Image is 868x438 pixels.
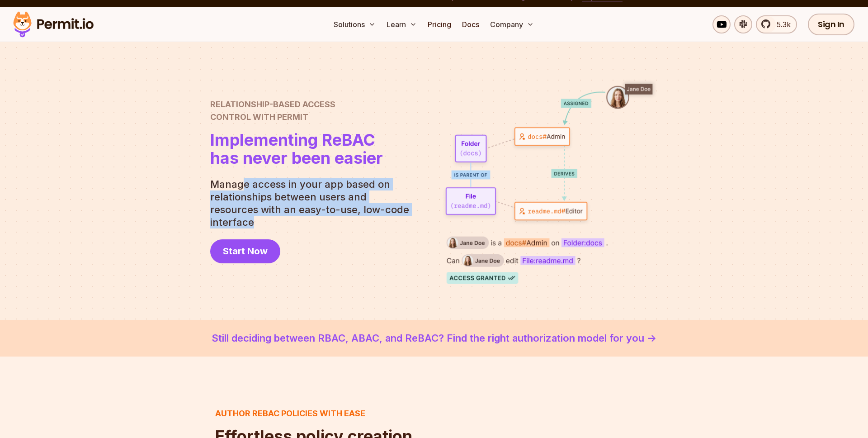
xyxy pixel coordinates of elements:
a: Still deciding between RBAC, ABAC, and ReBAC? Find the right authorization model for you -> [22,331,846,346]
span: Relationship-Based Access [210,98,383,111]
a: Sign In [808,14,854,35]
img: Permit logo [9,9,98,40]
span: Start Now [223,245,268,257]
a: Docs [458,15,483,33]
button: Solutions [330,15,379,33]
span: Implementing ReBAC [210,131,383,149]
button: Company [486,15,538,33]
a: Pricing [424,15,455,33]
h3: Author ReBAC policies with ease [215,407,412,420]
h1: has never been easier [210,131,383,167]
p: Manage access in your app based on relationships between users and resources with an easy-to-use,... [210,178,416,229]
a: 5.3k [756,15,797,33]
span: 5.3k [771,19,791,30]
a: Start Now [210,239,280,263]
button: Learn [383,15,420,33]
h2: Control with Permit [210,98,383,124]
